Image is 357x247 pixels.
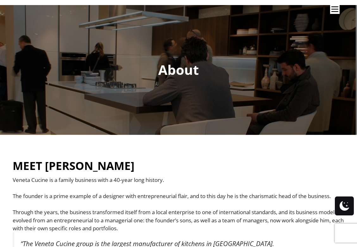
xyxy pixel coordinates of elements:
[13,155,135,176] h2: MEET [PERSON_NAME]
[13,176,344,184] p: Veneta Cucine is a family business with a 40-year long history.
[13,192,344,200] p: The founder is a prime example of a designer with entrepreneurial flair, and to this day he is th...
[330,4,340,14] img: burger-menu-svgrepo-com-30x30.jpg
[13,208,344,232] p: Through the years, the business transformed itself from a local enterprise to one of internationa...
